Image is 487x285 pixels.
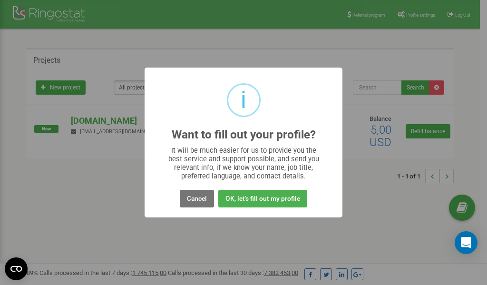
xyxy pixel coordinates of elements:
button: Cancel [180,190,214,207]
h2: Want to fill out your profile? [172,128,316,141]
div: i [241,85,246,116]
div: Open Intercom Messenger [455,231,477,254]
div: It will be much easier for us to provide you the best service and support possible, and send you ... [164,146,324,180]
button: Open CMP widget [5,257,28,280]
button: OK, let's fill out my profile [218,190,307,207]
